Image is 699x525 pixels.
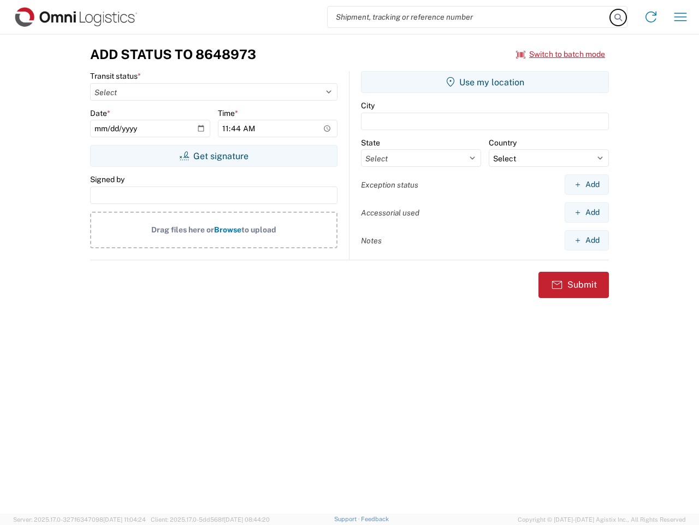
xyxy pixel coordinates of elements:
[103,516,146,523] span: [DATE] 11:04:24
[90,174,125,184] label: Signed by
[334,516,362,522] a: Support
[90,108,110,118] label: Date
[90,46,256,62] h3: Add Status to 8648973
[361,516,389,522] a: Feedback
[361,236,382,246] label: Notes
[218,108,238,118] label: Time
[361,208,419,218] label: Accessorial used
[328,7,611,27] input: Shipment, tracking or reference number
[361,138,380,148] label: State
[224,516,270,523] span: [DATE] 08:44:20
[489,138,517,148] label: Country
[151,516,270,523] span: Client: 2025.17.0-5dd568f
[214,225,241,234] span: Browse
[516,45,605,63] button: Switch to batch mode
[90,145,337,167] button: Get signature
[565,174,609,195] button: Add
[538,272,609,298] button: Submit
[361,180,418,190] label: Exception status
[518,515,686,524] span: Copyright © [DATE]-[DATE] Agistix Inc., All Rights Reserved
[13,516,146,523] span: Server: 2025.17.0-327f6347098
[565,202,609,223] button: Add
[151,225,214,234] span: Drag files here or
[241,225,276,234] span: to upload
[361,101,375,110] label: City
[361,71,609,93] button: Use my location
[565,230,609,250] button: Add
[90,71,141,81] label: Transit status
